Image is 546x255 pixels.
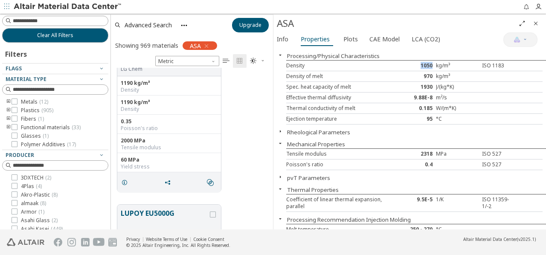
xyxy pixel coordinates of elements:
[155,56,219,66] span: Metric
[436,73,479,80] div: kg/m³
[121,163,218,170] div: Yield stress
[6,107,12,114] i: toogle group
[286,73,393,80] div: Density of melt
[203,174,221,191] button: Similar search
[273,174,287,180] button: Close
[40,200,46,207] span: ( 8 )
[121,80,218,87] div: 1190 kg/m³
[287,140,345,148] button: Mechanical Properties
[273,215,287,222] button: Close
[115,41,178,49] div: Showing 969 materials
[286,161,393,168] div: Poisson's ratio
[146,236,187,242] a: Website Terms of Use
[7,238,44,246] img: Altair Engineering
[286,151,393,157] div: Tensile modulus
[393,151,436,157] div: 2318
[463,236,536,242] div: (v2025.1)
[393,116,436,122] div: 95
[21,191,58,198] span: Akro-Plastic
[193,236,224,242] a: Cookie Consent
[121,156,218,163] div: 60 MPa
[287,216,411,223] button: Processing Recommendation Injection Molding
[21,200,46,207] span: almaak
[190,42,201,49] span: ASA
[515,17,529,30] button: Full Screen
[6,124,12,131] i: toogle group
[2,43,31,63] div: Filters
[393,196,436,210] div: 9.5E-5
[287,186,339,194] button: Thermal Properties
[6,99,12,105] i: toogle group
[514,36,520,43] img: AI Copilot
[155,56,219,66] div: Unit System
[277,32,288,46] span: Info
[121,99,218,106] div: 1190 kg/m³
[393,161,436,168] div: 0.4
[38,208,44,215] span: ( 1 )
[121,66,208,72] p: LG Chem
[2,74,108,84] button: Material Type
[233,54,247,68] button: Tile View
[287,128,350,136] button: Rheological Parameters
[121,137,218,144] div: 2000 MPa
[21,217,58,224] span: Asahi Glass
[160,174,178,191] button: Share
[287,174,330,182] button: pvT Parameters
[273,128,287,135] button: Close
[286,196,393,210] div: Coefficient of linear thermal expansion, parallel
[277,17,515,30] div: ASA
[393,105,436,112] div: 0.185
[479,151,521,157] div: ISO 527
[121,144,218,151] div: Tensile modulus
[121,228,208,235] div: (PC+ASA)
[67,141,76,148] span: ( 17 )
[111,68,273,230] div: grid
[41,107,53,114] span: ( 905 )
[21,116,44,122] span: Fibers
[207,179,214,186] i: 
[286,226,393,233] div: Melt temperature
[21,226,63,232] span: Asahi Kasei
[273,52,287,58] button: Close
[436,62,479,69] div: kg/m³
[219,54,233,68] button: Table View
[223,58,229,64] i: 
[21,107,53,114] span: Plastics
[412,32,440,46] span: LCA (CO2)
[21,183,42,190] span: 4Plas
[529,17,543,30] button: Close
[121,125,218,132] div: Poisson's ratio
[72,124,81,131] span: ( 33 )
[36,183,42,190] span: ( 4 )
[273,185,287,192] button: Close
[52,217,58,224] span: ( 2 )
[121,87,218,93] div: Density
[43,132,49,139] span: ( 1 )
[121,118,218,125] div: 0.35
[250,58,257,64] i: 
[21,174,51,181] span: 3DXTECH
[38,115,44,122] span: ( 1 )
[286,84,393,90] div: Spec. heat capacity of melt
[236,58,243,64] i: 
[286,62,393,69] div: Density
[239,22,261,29] span: Upgrade
[393,84,436,90] div: 1930
[6,151,34,159] span: Producer
[2,28,108,43] button: Clear All Filters
[126,236,140,242] a: Privacy
[247,54,269,68] button: Theme
[393,94,436,101] div: 9.88E-8
[125,22,172,28] span: Advanced Search
[436,116,479,122] div: °C
[2,150,108,160] button: Producer
[393,62,436,69] div: 1050
[286,94,393,101] div: Effective thermal diffusivity
[286,116,393,122] div: Ejection temperature
[479,62,521,69] div: ISO 1183
[21,124,81,131] span: Functional materials
[21,141,76,148] span: Polymer Additives
[436,226,479,233] div: °C
[6,65,22,72] span: Flags
[2,64,108,74] button: Flags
